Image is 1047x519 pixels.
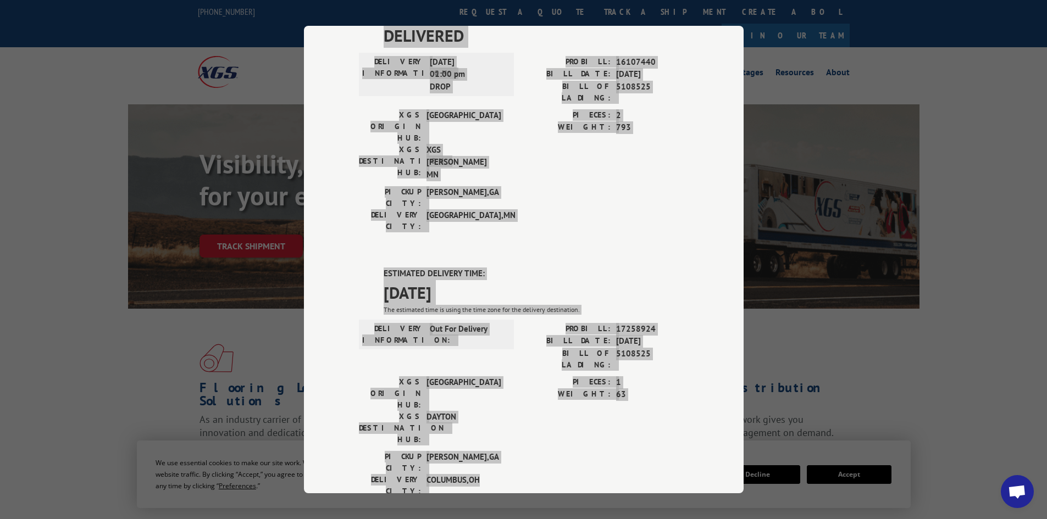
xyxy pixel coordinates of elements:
label: XGS DESTINATION HUB: [359,411,421,445]
span: 5108525 [616,81,689,104]
span: 16107440 [616,56,689,69]
span: COLUMBUS , OH [426,474,501,497]
span: 17258924 [616,323,689,336]
span: [GEOGRAPHIC_DATA] , MN [426,209,501,232]
label: PICKUP CITY: [359,451,421,474]
label: BILL OF LADING: [524,81,611,104]
span: DELIVERED [384,23,689,48]
span: [PERSON_NAME] , GA [426,186,501,209]
label: XGS DESTINATION HUB: [359,144,421,181]
label: WEIGHT: [524,388,611,401]
label: BILL OF LADING: [524,348,611,371]
div: The estimated time is using the time zone for the delivery destination. [384,305,689,315]
label: DELIVERY CITY: [359,209,421,232]
span: [PERSON_NAME] , GA [426,451,501,474]
span: 63 [616,388,689,401]
span: 5108525 [616,348,689,371]
label: DELIVERY CITY: [359,474,421,497]
label: BILL DATE: [524,335,611,348]
span: 1 [616,376,689,389]
label: PIECES: [524,109,611,122]
span: [GEOGRAPHIC_DATA] [426,109,501,144]
span: 793 [616,121,689,134]
span: [DATE] [384,280,689,305]
label: XGS ORIGIN HUB: [359,109,421,144]
a: Open chat [1001,475,1034,508]
label: PROBILL: [524,323,611,336]
span: [DATE] [616,68,689,81]
span: XGS [PERSON_NAME] MN [426,144,501,181]
span: Out For Delivery [430,323,504,346]
label: DELIVERY INFORMATION: [362,323,424,346]
label: ESTIMATED DELIVERY TIME: [384,267,689,280]
label: WEIGHT: [524,121,611,134]
span: [DATE] [616,335,689,348]
span: [DATE] 01:00 pm DROP [430,56,504,93]
span: [GEOGRAPHIC_DATA] [426,376,501,411]
label: PIECES: [524,376,611,389]
label: PICKUP CITY: [359,186,421,209]
label: BILL DATE: [524,68,611,81]
span: DAYTON [426,411,501,445]
span: 2 [616,109,689,122]
label: XGS ORIGIN HUB: [359,376,421,411]
label: PROBILL: [524,56,611,69]
label: DELIVERY INFORMATION: [362,56,424,93]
